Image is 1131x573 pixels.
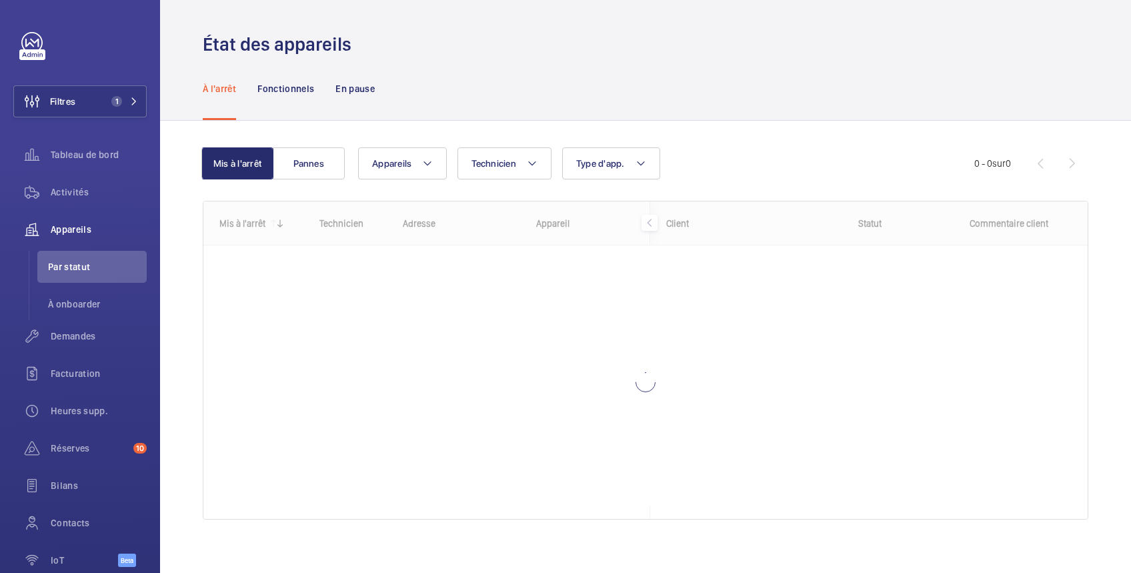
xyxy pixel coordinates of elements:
button: Filtres1 [13,85,147,117]
span: sur [992,158,1006,169]
span: Heures supp. [51,404,147,418]
span: Contacts [51,516,147,530]
button: Appareils [358,147,447,179]
span: Bilans [51,479,147,492]
span: 10 [133,443,147,454]
p: Fonctionnels [257,82,314,95]
span: IoT [51,554,118,567]
span: Type d'app. [576,158,625,169]
span: Activités [51,185,147,199]
span: Demandes [51,330,147,343]
span: À onboarder [48,298,147,311]
span: Réserves [51,442,128,455]
span: Par statut [48,260,147,273]
span: Technicien [471,158,516,169]
button: Type d'app. [562,147,660,179]
span: Tableau de bord [51,148,147,161]
span: Filtres [50,95,75,108]
span: Appareils [372,158,411,169]
span: Facturation [51,367,147,380]
span: Beta [118,554,136,567]
span: 0 - 0 0 [974,159,1011,168]
span: Appareils [51,223,147,236]
p: En pause [335,82,375,95]
button: Mis à l'arrêt [201,147,273,179]
button: Technicien [457,147,551,179]
button: Pannes [273,147,345,179]
span: 1 [111,96,122,107]
p: À l'arrêt [203,82,236,95]
h1: État des appareils [203,32,359,57]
